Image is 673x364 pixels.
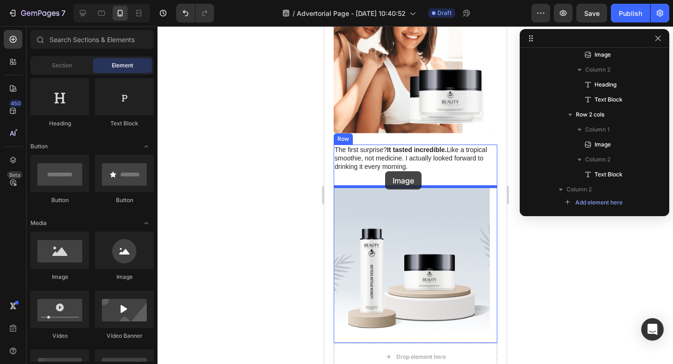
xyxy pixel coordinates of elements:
[584,9,600,17] span: Save
[61,7,65,19] p: 7
[561,197,627,208] button: Add element here
[30,142,48,151] span: Button
[30,332,89,340] div: Video
[95,273,154,281] div: Image
[95,196,154,204] div: Button
[576,4,607,22] button: Save
[566,185,592,194] span: Column 2
[619,8,642,18] div: Publish
[576,110,604,119] span: Row 2 cols
[52,61,72,70] span: Section
[437,9,451,17] span: Draft
[30,119,89,128] div: Heading
[95,332,154,340] div: Video Banner
[4,4,70,22] button: 7
[293,8,295,18] span: /
[30,273,89,281] div: Image
[585,65,610,74] span: Column 2
[324,26,507,364] iframe: Design area
[7,171,22,179] div: Beta
[297,8,406,18] span: Advertorial Page - [DATE] 10:40:52
[611,4,650,22] button: Publish
[112,61,133,70] span: Element
[641,318,664,341] div: Open Intercom Messenger
[594,170,623,179] span: Text Block
[30,196,89,204] div: Button
[30,219,47,227] span: Media
[594,50,611,59] span: Image
[139,216,154,231] span: Toggle open
[585,155,610,164] span: Column 2
[30,30,154,49] input: Search Sections & Elements
[585,125,609,134] span: Column 1
[139,139,154,154] span: Toggle open
[9,100,22,107] div: 450
[95,119,154,128] div: Text Block
[594,95,623,104] span: Text Block
[594,140,611,149] span: Image
[575,198,623,207] span: Add element here
[176,4,214,22] div: Undo/Redo
[594,80,616,89] span: Heading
